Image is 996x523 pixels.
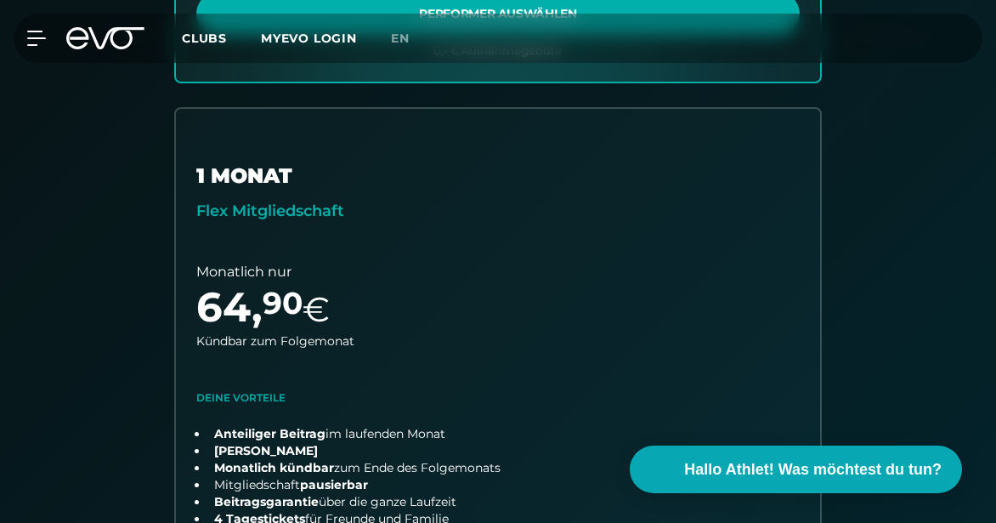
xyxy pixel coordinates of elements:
button: Hallo Athlet! Was möchtest du tun? [630,446,962,493]
span: en [391,31,410,46]
a: en [391,29,430,48]
a: MYEVO LOGIN [261,31,357,46]
span: Clubs [182,31,227,46]
a: Clubs [182,30,261,46]
span: Hallo Athlet! Was möchtest du tun? [684,458,942,481]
